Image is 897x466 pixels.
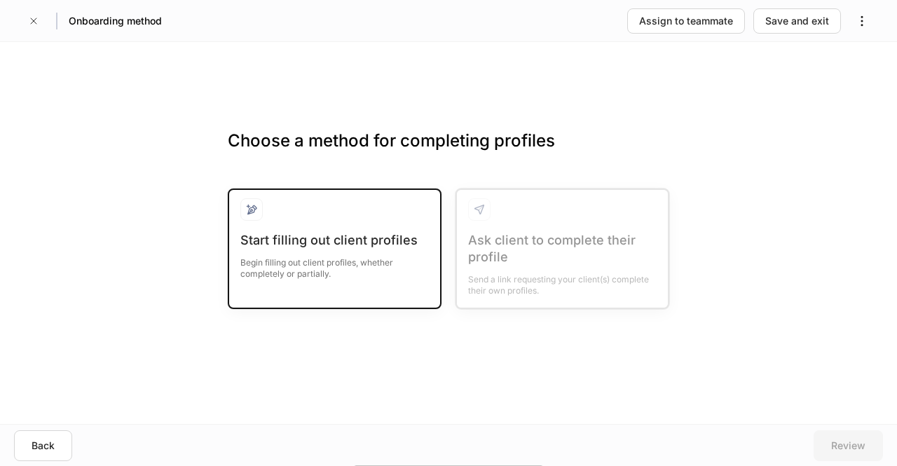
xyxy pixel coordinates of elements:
[831,439,865,453] div: Review
[639,14,733,28] div: Assign to teammate
[69,14,162,28] h5: Onboarding method
[240,232,429,249] div: Start filling out client profiles
[765,14,829,28] div: Save and exit
[627,8,745,34] button: Assign to teammate
[228,130,669,174] h3: Choose a method for completing profiles
[14,430,72,461] button: Back
[814,430,883,461] button: Review
[32,439,55,453] div: Back
[240,249,429,280] div: Begin filling out client profiles, whether completely or partially.
[753,8,841,34] button: Save and exit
